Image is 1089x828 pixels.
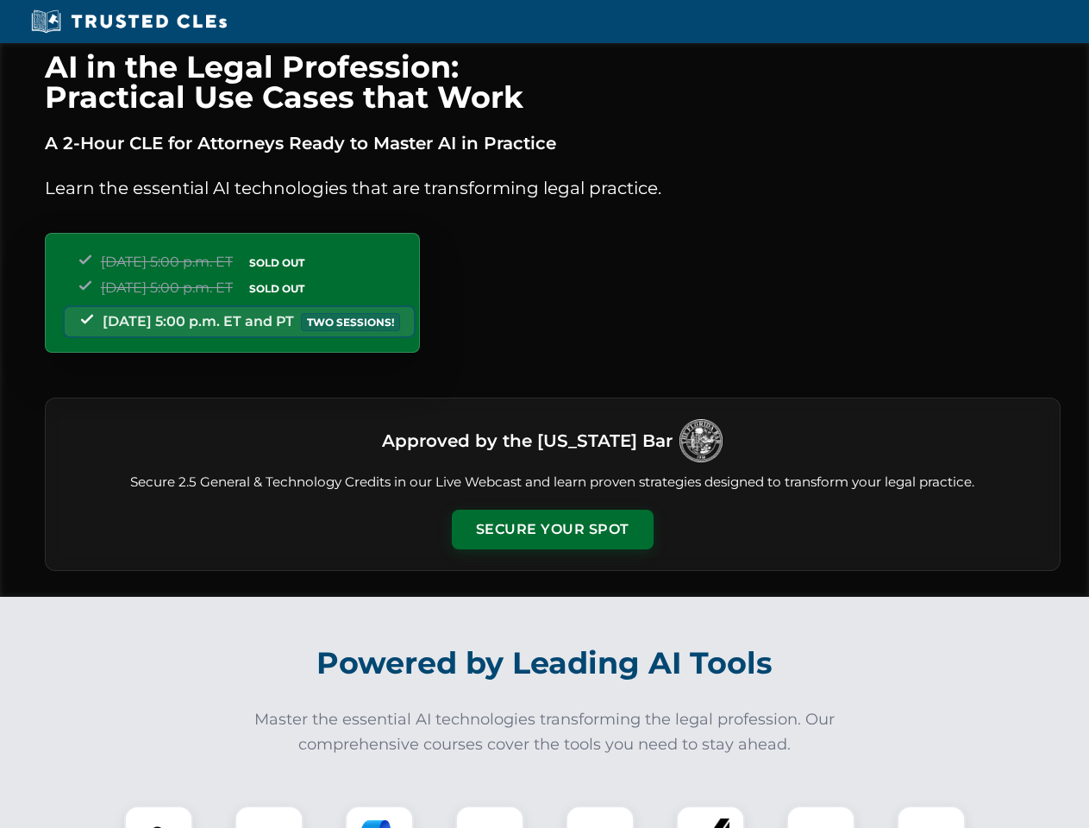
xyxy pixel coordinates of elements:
img: Trusted CLEs [26,9,232,34]
p: A 2-Hour CLE for Attorneys Ready to Master AI in Practice [45,129,1061,157]
img: Logo [679,419,723,462]
h3: Approved by the [US_STATE] Bar [382,425,673,456]
span: [DATE] 5:00 p.m. ET [101,279,233,296]
span: SOLD OUT [243,279,310,298]
button: Secure Your Spot [452,510,654,549]
h1: AI in the Legal Profession: Practical Use Cases that Work [45,52,1061,112]
h2: Powered by Leading AI Tools [67,633,1023,693]
span: [DATE] 5:00 p.m. ET [101,254,233,270]
p: Learn the essential AI technologies that are transforming legal practice. [45,174,1061,202]
span: SOLD OUT [243,254,310,272]
p: Master the essential AI technologies transforming the legal profession. Our comprehensive courses... [243,707,847,757]
p: Secure 2.5 General & Technology Credits in our Live Webcast and learn proven strategies designed ... [66,473,1039,492]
